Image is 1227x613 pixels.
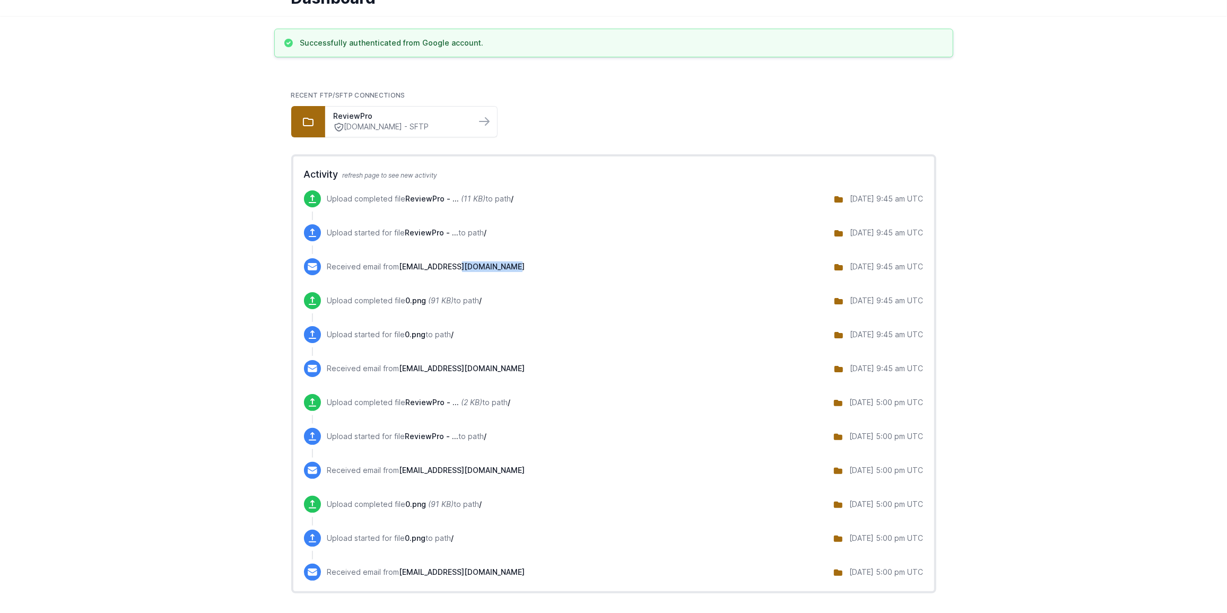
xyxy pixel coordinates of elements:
[327,329,454,340] p: Upload started for file to path
[327,431,487,442] p: Upload started for file to path
[405,533,426,542] span: 0.png
[480,296,482,305] span: /
[327,227,487,238] p: Upload started for file to path
[850,295,924,306] div: [DATE] 9:45 am UTC
[327,194,514,204] p: Upload completed file to path
[850,227,924,238] div: [DATE] 9:45 am UTC
[327,465,525,476] p: Received email from
[484,432,487,441] span: /
[327,533,454,544] p: Upload started for file to path
[405,432,459,441] span: ReviewPro - Upload Test NEW.csv
[291,91,936,100] h2: Recent FTP/SFTP Connections
[850,533,924,544] div: [DATE] 5:00 pm UTC
[850,499,924,510] div: [DATE] 5:00 pm UTC
[327,567,525,577] p: Received email from
[429,296,454,305] i: (91 KB)
[508,398,511,407] span: /
[850,363,924,374] div: [DATE] 9:45 am UTC
[850,329,924,340] div: [DATE] 9:45 am UTC
[511,194,514,203] span: /
[399,466,525,475] span: [EMAIL_ADDRESS][DOMAIN_NAME]
[850,397,924,408] div: [DATE] 5:00 pm UTC
[334,121,467,133] a: [DOMAIN_NAME] - SFTP
[1174,560,1214,600] iframe: Drift Widget Chat Controller
[327,363,525,374] p: Received email from
[462,194,486,203] i: (11 KB)
[399,262,525,271] span: [EMAIL_ADDRESS][DOMAIN_NAME]
[406,296,427,305] span: 0.png
[300,38,484,48] h3: Successfully authenticated from Google account.
[484,228,487,237] span: /
[327,295,482,306] p: Upload completed file to path
[850,465,924,476] div: [DATE] 5:00 pm UTC
[451,330,454,339] span: /
[399,364,525,373] span: [EMAIL_ADDRESS][DOMAIN_NAME]
[405,228,459,237] span: ReviewPro - Upload Test NEW 1.xlsx
[406,398,459,407] span: ReviewPro - Upload Test NEW.csv
[406,500,427,509] span: 0.png
[406,194,459,203] span: ReviewPro - Upload Test NEW 1.xlsx
[327,261,525,272] p: Received email from
[399,567,525,576] span: [EMAIL_ADDRESS][DOMAIN_NAME]
[462,398,483,407] i: (2 KB)
[327,397,511,408] p: Upload completed file to path
[850,261,924,272] div: [DATE] 9:45 am UTC
[451,533,454,542] span: /
[850,431,924,442] div: [DATE] 5:00 pm UTC
[480,500,482,509] span: /
[304,167,924,182] h2: Activity
[334,111,467,121] a: ReviewPro
[343,171,438,179] span: refresh page to see new activity
[429,500,454,509] i: (91 KB)
[850,567,924,577] div: [DATE] 5:00 pm UTC
[327,499,482,510] p: Upload completed file to path
[850,194,924,204] div: [DATE] 9:45 am UTC
[405,330,426,339] span: 0.png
